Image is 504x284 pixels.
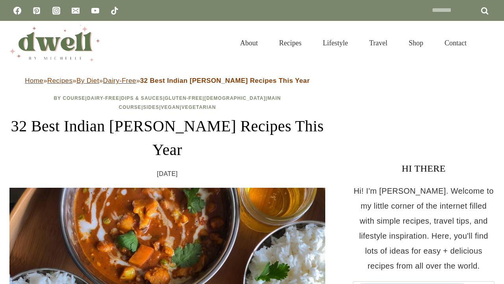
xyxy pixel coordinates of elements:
[161,105,180,110] a: Vegan
[121,95,163,101] a: Dips & Sauces
[9,3,25,19] a: Facebook
[87,3,103,19] a: YouTube
[107,3,122,19] a: TikTok
[47,77,72,84] a: Recipes
[353,183,495,273] p: Hi! I'm [PERSON_NAME]. Welcome to my little corner of the internet filled with simple recipes, tr...
[143,105,159,110] a: Sides
[25,77,43,84] a: Home
[434,29,477,57] a: Contact
[54,95,281,110] span: | | | | | | | |
[48,3,64,19] a: Instagram
[9,25,100,61] img: DWELL by michelle
[353,161,495,176] h3: HI THERE
[76,77,99,84] a: By Diet
[230,29,477,57] nav: Primary Navigation
[230,29,269,57] a: About
[165,95,202,101] a: Gluten-Free
[182,105,216,110] a: Vegetarian
[312,29,359,57] a: Lifestyle
[25,77,309,84] span: » » » »
[54,95,85,101] a: By Course
[481,36,495,50] button: View Search Form
[157,168,178,180] time: [DATE]
[269,29,312,57] a: Recipes
[29,3,44,19] a: Pinterest
[204,95,266,101] a: [DEMOGRAPHIC_DATA]
[140,77,310,84] strong: 32 Best Indian [PERSON_NAME] Recipes This Year
[9,114,325,162] h1: 32 Best Indian [PERSON_NAME] Recipes This Year
[103,77,136,84] a: Dairy-Free
[398,29,434,57] a: Shop
[359,29,398,57] a: Travel
[68,3,83,19] a: Email
[87,95,119,101] a: Dairy-Free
